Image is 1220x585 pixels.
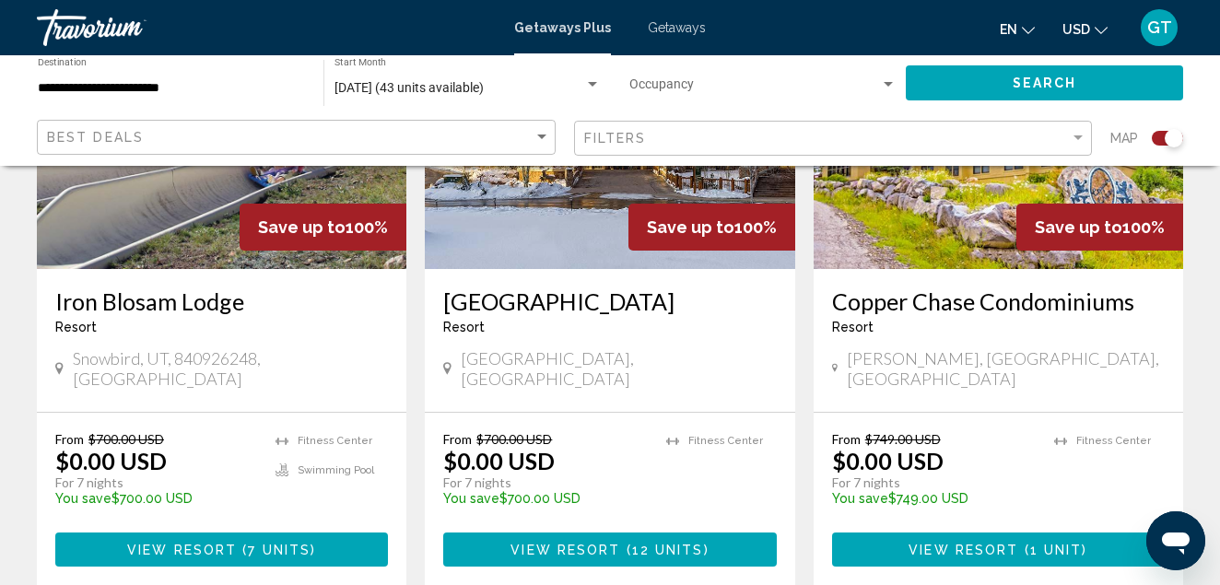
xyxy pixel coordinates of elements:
span: [DATE] (43 units available) [334,80,484,95]
p: $700.00 USD [443,491,647,506]
span: View Resort [909,543,1018,557]
span: Fitness Center [1076,435,1151,447]
span: Snowbird, UT, 840926248, [GEOGRAPHIC_DATA] [73,348,389,389]
span: View Resort [510,543,620,557]
span: You save [832,491,888,506]
mat-select: Sort by [47,130,550,146]
button: View Resort(12 units) [443,532,776,567]
span: 1 unit [1030,543,1083,557]
iframe: Button to launch messaging window [1146,511,1205,570]
a: Travorium [37,9,496,46]
button: Change currency [1062,16,1108,42]
p: $700.00 USD [55,491,257,506]
a: Copper Chase Condominiums [832,287,1165,315]
span: From [443,431,472,447]
span: Filters [584,131,647,146]
button: Search [906,65,1183,99]
p: $0.00 USD [443,447,555,474]
p: For 7 nights [832,474,1036,491]
span: en [1000,22,1017,37]
span: ( ) [1018,543,1087,557]
span: GT [1147,18,1172,37]
span: Map [1110,125,1138,151]
span: From [55,431,84,447]
span: From [832,431,861,447]
button: Change language [1000,16,1035,42]
a: Getaways Plus [514,20,611,35]
span: [PERSON_NAME], [GEOGRAPHIC_DATA], [GEOGRAPHIC_DATA] [847,348,1165,389]
p: $0.00 USD [55,447,167,474]
span: Save up to [258,217,346,237]
span: $700.00 USD [476,431,552,447]
span: USD [1062,22,1090,37]
span: Fitness Center [298,435,372,447]
span: Best Deals [47,130,144,145]
span: Fitness Center [688,435,763,447]
button: View Resort(1 unit) [832,532,1165,567]
span: ( ) [620,543,709,557]
span: 12 units [632,543,704,557]
p: For 7 nights [443,474,647,491]
a: [GEOGRAPHIC_DATA] [443,287,776,315]
button: Filter [574,120,1093,158]
span: [GEOGRAPHIC_DATA], [GEOGRAPHIC_DATA] [461,348,776,389]
p: $749.00 USD [832,491,1036,506]
p: For 7 nights [55,474,257,491]
span: Resort [832,320,874,334]
span: View Resort [127,543,237,557]
span: 7 units [248,543,311,557]
span: Swimming Pool [298,464,374,476]
span: You save [443,491,499,506]
span: Resort [55,320,97,334]
a: Iron Blosam Lodge [55,287,388,315]
button: View Resort(7 units) [55,532,388,567]
span: You save [55,491,111,506]
span: Save up to [1035,217,1122,237]
span: $700.00 USD [88,431,164,447]
div: 100% [1016,204,1183,251]
span: ( ) [237,543,316,557]
span: Search [1013,76,1077,91]
span: Resort [443,320,485,334]
div: 100% [240,204,406,251]
span: Save up to [647,217,734,237]
p: $0.00 USD [832,447,944,474]
button: User Menu [1135,8,1183,47]
a: Getaways [648,20,706,35]
div: 100% [628,204,795,251]
span: $749.00 USD [865,431,941,447]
